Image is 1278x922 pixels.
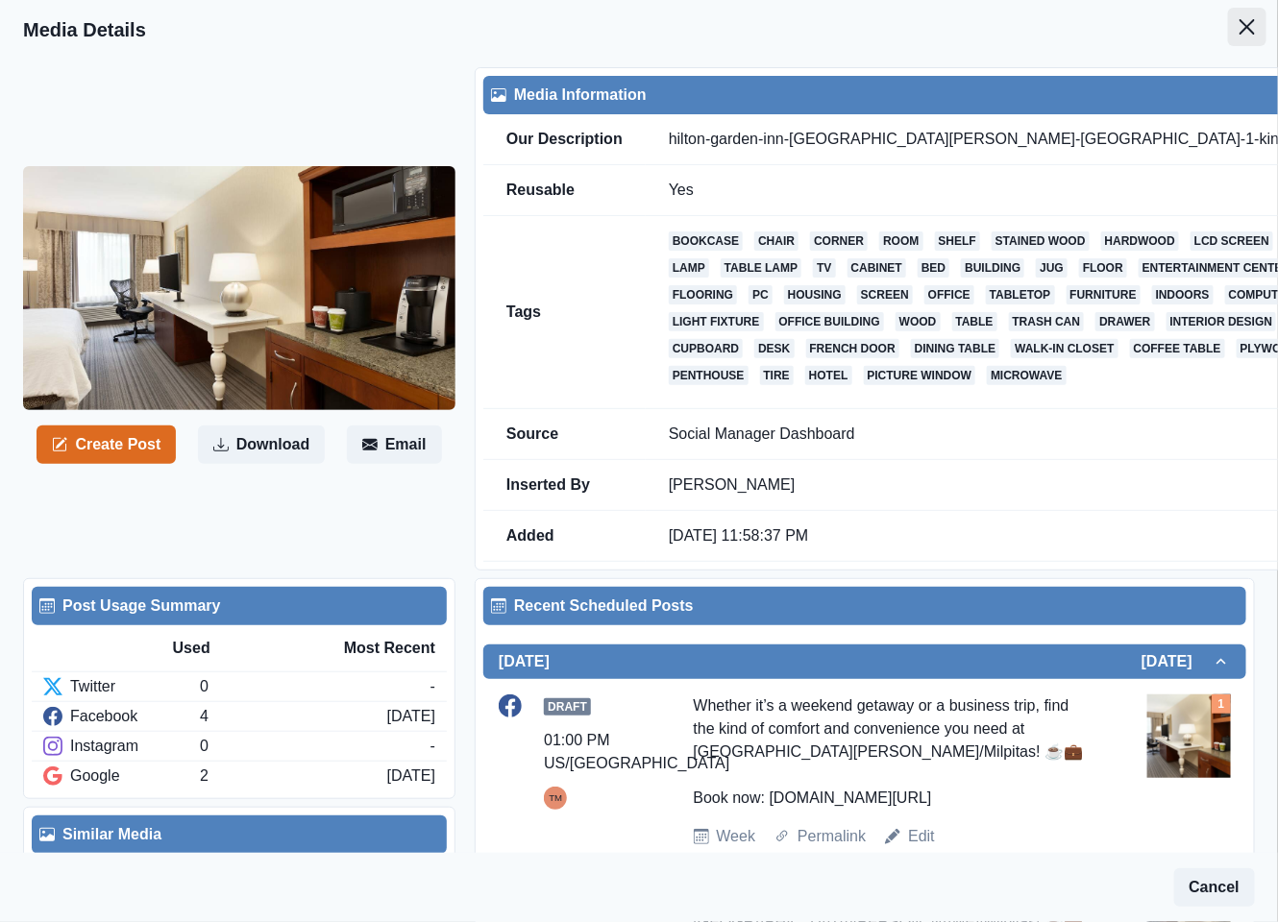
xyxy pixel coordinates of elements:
[1212,694,1231,714] div: Total Media Attached
[952,312,997,331] a: table
[961,258,1024,278] a: building
[483,216,646,409] td: Tags
[1130,339,1225,358] a: coffee table
[810,231,868,251] a: corner
[806,339,899,358] a: french door
[483,114,646,165] td: Our Description
[200,705,386,728] div: 4
[798,825,866,848] a: Permalink
[992,231,1090,251] a: stained wood
[669,258,709,278] a: lamp
[1079,258,1127,278] a: floor
[1095,312,1154,331] a: drawer
[864,366,976,385] a: picture window
[669,476,796,493] a: [PERSON_NAME]
[911,339,999,358] a: dining table
[721,258,801,278] a: table lamp
[1009,312,1085,331] a: trash can
[784,285,846,304] a: housing
[857,285,913,304] a: screen
[1067,285,1141,304] a: furniture
[1147,694,1231,778] img: k7t1lgi5ewbwqt6ycv4b
[805,366,852,385] a: hotel
[304,637,435,660] div: Most Recent
[1174,868,1255,907] button: Cancel
[717,825,756,848] a: Week
[694,694,1095,810] div: Whether it’s a weekend getaway or a business trip, find the kind of comfort and convenience you n...
[200,675,430,698] div: 0
[198,425,325,464] button: Download
[23,166,455,409] img: k7t1lgi5ewbwqt6ycv4b
[1011,339,1118,358] a: walk-in closet
[760,366,794,385] a: tire
[1101,231,1179,251] a: hardwood
[491,594,1239,618] div: Recent Scheduled Posts
[1142,652,1212,670] h2: [DATE]
[1152,285,1214,304] a: indoors
[173,637,305,660] div: Used
[1036,258,1068,278] a: jug
[43,735,200,758] div: Instagram
[200,764,386,788] div: 2
[813,258,835,278] a: tv
[43,675,200,698] div: Twitter
[544,729,729,775] div: 01:00 PM US/[GEOGRAPHIC_DATA]
[483,644,1246,679] button: [DATE][DATE]
[669,312,764,331] a: light fixture
[775,312,884,331] a: office building
[499,652,550,670] h2: [DATE]
[387,764,435,788] div: [DATE]
[669,366,749,385] a: penthouse
[754,231,799,251] a: chair
[986,285,1055,304] a: tabletop
[43,705,200,728] div: Facebook
[39,823,439,846] div: Similar Media
[387,705,435,728] div: [DATE]
[848,258,906,278] a: cabinet
[544,698,591,716] span: Draft
[200,735,430,758] div: 0
[1167,312,1277,331] a: interior design
[754,339,794,358] a: desk
[39,594,439,618] div: Post Usage Summary
[430,675,435,698] div: -
[908,825,935,848] a: Edit
[669,285,737,304] a: flooring
[430,735,435,758] div: -
[37,425,176,464] button: Create Post
[987,366,1066,385] a: microwave
[1191,231,1273,251] a: lcd screen
[43,764,200,788] div: Google
[924,285,974,304] a: office
[483,460,646,511] td: Inserted By
[935,231,980,251] a: shelf
[1228,8,1266,46] button: Close
[483,409,646,460] td: Source
[549,787,562,810] div: Tony Manalo
[749,285,773,304] a: pc
[669,339,743,358] a: cupboard
[879,231,922,251] a: room
[669,231,743,251] a: bookcase
[918,258,949,278] a: bed
[896,312,941,331] a: wood
[483,511,646,562] td: Added
[483,165,646,216] td: Reusable
[347,425,442,464] button: Email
